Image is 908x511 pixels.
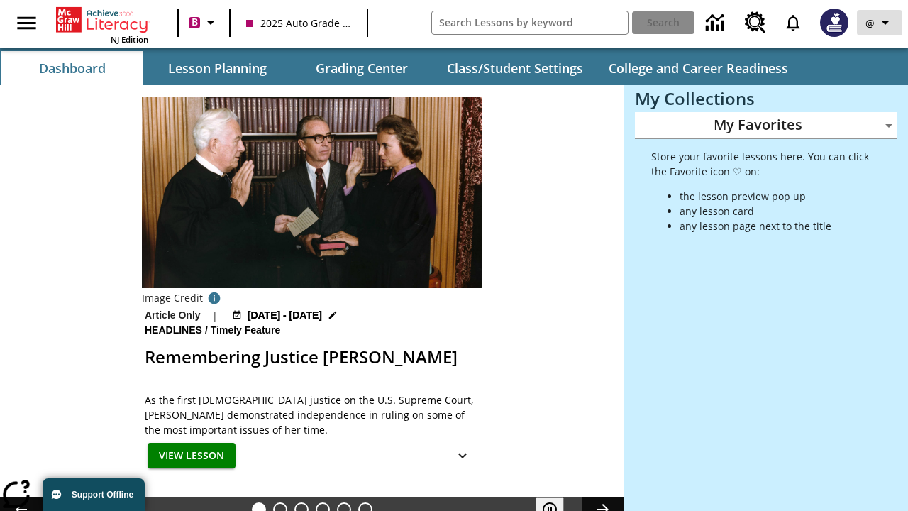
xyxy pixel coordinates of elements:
[43,478,145,511] button: Support Offline
[56,6,148,34] a: Home
[6,2,48,44] button: Open side menu
[246,16,351,31] span: 2025 Auto Grade 10
[635,89,897,109] h3: My Collections
[436,51,594,85] button: Class/Student Settings
[597,51,799,85] button: College and Career Readiness
[248,308,322,323] span: [DATE] - [DATE]
[145,344,480,370] h2: Remembering Justice O'Connor
[56,4,148,45] div: Home
[812,4,857,41] button: Select a new avatar
[145,392,480,437] div: As the first [DEMOGRAPHIC_DATA] justice on the U.S. Supreme Court, [PERSON_NAME] demonstrated ind...
[635,112,897,139] div: My Favorites
[142,97,482,288] img: Chief Justice Warren Burger, wearing a black robe, holds up his right hand and faces Sandra Day O...
[212,308,218,323] span: |
[651,149,870,179] p: Store your favorite lessons here. You can click the Favorite icon ♡ on:
[229,308,341,323] button: Aug 24 - Aug 24 Choose Dates
[145,392,480,437] span: As the first female justice on the U.S. Supreme Court, Sandra Day O'Connor demonstrated independe...
[865,16,875,31] span: @
[820,9,848,37] img: Avatar
[680,189,870,204] li: the lesson preview pop up
[697,4,736,43] a: Data Center
[775,4,812,41] a: Notifications
[1,51,143,85] button: Dashboard
[146,51,288,85] button: Lesson Planning
[183,10,225,35] button: Boost Class color is violet red. Change class color
[145,308,201,323] p: Article Only
[432,11,628,34] input: search field
[142,291,203,305] p: Image Credit
[736,4,775,42] a: Resource Center, Will open in new tab
[857,10,902,35] button: Profile/Settings
[148,443,236,469] button: View Lesson
[448,443,477,469] button: Show Details
[211,323,284,339] span: Timely Feature
[72,490,133,500] span: Support Offline
[145,323,205,339] span: Headlines
[205,324,208,336] span: /
[111,34,148,45] span: NJ Edition
[291,51,433,85] button: Grading Center
[680,219,870,233] li: any lesson page next to the title
[203,288,226,308] button: Image credit: The U.S. National Archives
[192,13,198,31] span: B
[680,204,870,219] li: any lesson card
